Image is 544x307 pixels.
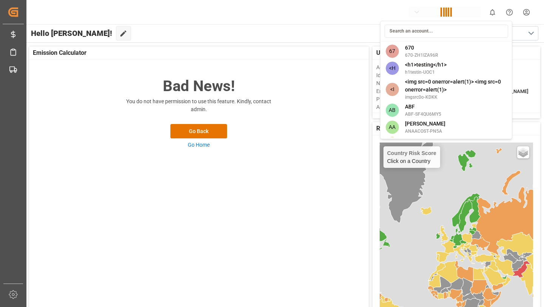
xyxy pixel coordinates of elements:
input: Search an account... [385,25,508,38]
a: Go Home [188,142,210,148]
h4: Country Risk Score [387,150,436,156]
span: Account Type [376,103,410,111]
span: Hello [PERSON_NAME]! [31,26,112,40]
span: Account [376,64,410,71]
span: Id [376,71,410,79]
div: Click on a Country [387,150,436,164]
h2: Bad News! [123,75,274,98]
button: show 0 new notifications [484,4,501,21]
span: Emission Calculator [33,48,87,57]
span: Phone [376,95,410,103]
span: Name [376,79,410,87]
button: Go Back [170,124,227,138]
span: User Info [376,48,402,57]
span: Email Address [376,87,410,95]
span: Risk Management [376,124,426,133]
a: Layers [517,146,529,158]
p: You do not have permission to use this feature. Kindly, contact admin. [123,98,274,113]
button: Help Center [501,4,518,21]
